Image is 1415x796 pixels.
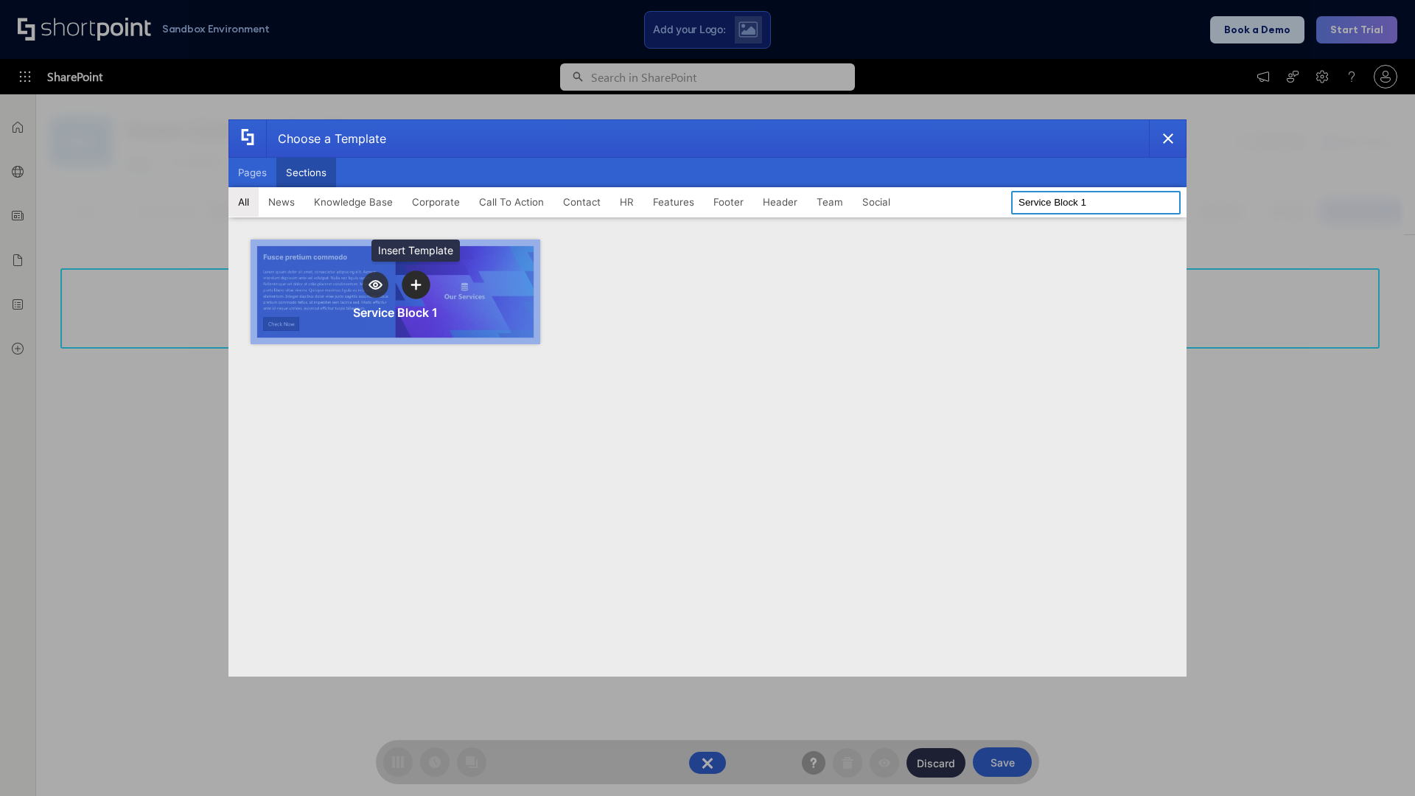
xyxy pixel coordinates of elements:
div: template selector [228,119,1187,677]
button: All [228,187,259,217]
button: News [259,187,304,217]
button: Social [853,187,900,217]
button: Team [807,187,853,217]
button: Footer [704,187,753,217]
button: Pages [228,158,276,187]
button: Features [643,187,704,217]
button: Contact [553,187,610,217]
button: Corporate [402,187,469,217]
div: Choose a Template [266,120,386,157]
button: Sections [276,158,336,187]
input: Search [1011,191,1181,214]
iframe: Chat Widget [1341,725,1415,796]
button: Knowledge Base [304,187,402,217]
button: Header [753,187,807,217]
button: Call To Action [469,187,553,217]
div: Service Block 1 [353,305,438,320]
button: HR [610,187,643,217]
